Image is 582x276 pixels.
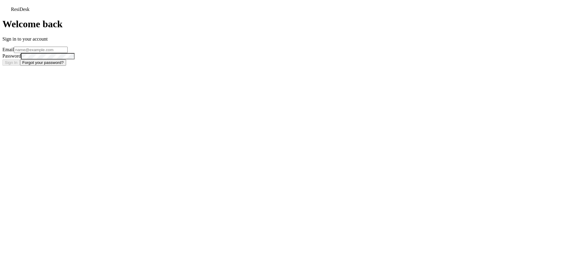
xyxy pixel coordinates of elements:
span: ResiDesk [11,7,29,12]
p: Sign in to your account [2,36,580,42]
img: ResiDesk Logo [2,2,11,11]
button: Sign In [2,59,20,66]
input: name@example.com [14,47,68,53]
label: Email [2,47,14,52]
label: Password [2,53,21,58]
button: Forgot your password? [20,59,66,66]
h1: Welcome back [2,18,580,30]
